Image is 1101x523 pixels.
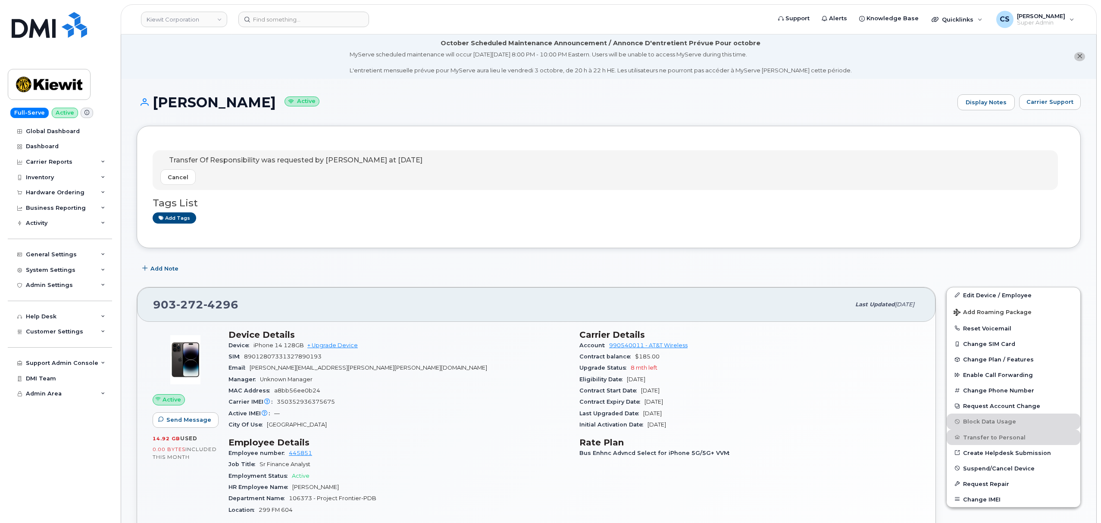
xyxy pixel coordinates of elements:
[631,364,657,371] span: 8 mth left
[228,364,250,371] span: Email
[274,387,320,394] span: a8bb56ee0b24
[947,321,1080,336] button: Reset Voicemail
[579,450,734,456] span: Bus Enhnc Advncd Select for iPhone 5G/5G+ VVM
[228,484,292,490] span: HR Employee Name
[635,353,660,360] span: $185.00
[250,364,487,371] span: [PERSON_NAME][EMAIL_ADDRESS][PERSON_NAME][PERSON_NAME][DOMAIN_NAME]
[609,342,688,349] a: 990540011 - AT&T Wireless
[1063,486,1095,517] iframe: Messenger Launcher
[963,372,1033,378] span: Enable Call Forwarding
[947,430,1080,445] button: Transfer to Personal
[947,445,1080,461] a: Create Helpdesk Submission
[228,342,253,349] span: Device
[285,97,319,106] small: Active
[228,461,260,467] span: Job Title
[253,342,304,349] span: iPhone 14 128GB
[228,507,259,513] span: Location
[153,298,238,311] span: 903
[153,412,219,428] button: Send Message
[350,50,852,75] div: MyServe scheduled maintenance will occur [DATE][DATE] 8:00 PM - 10:00 PM Eastern. Users will be u...
[153,446,217,460] span: included this month
[579,364,631,371] span: Upgrade Status
[228,473,292,479] span: Employment Status
[947,461,1080,476] button: Suspend/Cancel Device
[166,416,211,424] span: Send Message
[277,398,335,405] span: 350352936375675
[160,334,211,386] img: image20231002-3703462-njx0qo.jpeg
[579,398,644,405] span: Contract Expiry Date
[180,435,197,442] span: used
[228,450,289,456] span: Employee number
[153,198,1065,209] h3: Tags List
[289,450,312,456] a: 445851
[579,410,643,417] span: Last Upgraded Date
[259,507,293,513] span: 299 FM 604
[579,342,609,349] span: Account
[643,410,662,417] span: [DATE]
[895,301,914,308] span: [DATE]
[267,421,327,428] span: [GEOGRAPHIC_DATA]
[228,495,289,501] span: Department Name
[963,465,1035,471] span: Suspend/Cancel Device
[1074,52,1085,61] button: close notification
[947,476,1080,492] button: Request Repair
[228,421,267,428] span: City Of Use
[169,156,422,164] span: Transfer Of Responsibility was requested by [PERSON_NAME] at [DATE]
[947,367,1080,383] button: Enable Call Forwarding
[163,395,181,404] span: Active
[579,421,647,428] span: Initial Activation Date
[244,353,322,360] span: 89012807331327890193
[228,376,260,383] span: Manager
[153,446,185,452] span: 0.00 Bytes
[947,414,1080,429] button: Block Data Usage
[176,298,203,311] span: 272
[289,495,376,501] span: 106373 - Project Frontier-PDB
[150,265,178,273] span: Add Note
[947,336,1080,352] button: Change SIM Card
[579,437,920,448] h3: Rate Plan
[153,212,196,223] a: Add tags
[947,352,1080,367] button: Change Plan / Features
[160,169,196,185] button: Cancel
[641,387,660,394] span: [DATE]
[274,410,280,417] span: —
[168,173,188,181] span: Cancel
[644,398,663,405] span: [DATE]
[579,387,641,394] span: Contract Start Date
[137,261,186,277] button: Add Note
[954,309,1032,317] span: Add Roaming Package
[228,398,277,405] span: Carrier IMEI
[947,398,1080,414] button: Request Account Change
[441,39,760,48] div: October Scheduled Maintenance Announcement / Annonce D'entretient Prévue Pour octobre
[260,376,313,383] span: Unknown Manager
[627,376,645,383] span: [DATE]
[228,353,244,360] span: SIM
[153,436,180,442] span: 14.92 GB
[947,492,1080,507] button: Change IMEI
[947,287,1080,303] a: Edit Device / Employee
[1019,94,1081,110] button: Carrier Support
[228,330,569,340] h3: Device Details
[292,484,339,490] span: [PERSON_NAME]
[1026,98,1073,106] span: Carrier Support
[228,437,569,448] h3: Employee Details
[579,353,635,360] span: Contract balance
[957,94,1015,111] a: Display Notes
[647,421,666,428] span: [DATE]
[855,301,895,308] span: Last updated
[947,383,1080,398] button: Change Phone Number
[228,410,274,417] span: Active IMEI
[292,473,310,479] span: Active
[228,387,274,394] span: MAC Address
[260,461,310,467] span: Sr Finance Analyst
[203,298,238,311] span: 4296
[963,356,1034,363] span: Change Plan / Features
[137,95,953,110] h1: [PERSON_NAME]
[307,342,358,349] a: + Upgrade Device
[579,376,627,383] span: Eligibility Date
[947,303,1080,321] button: Add Roaming Package
[579,330,920,340] h3: Carrier Details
